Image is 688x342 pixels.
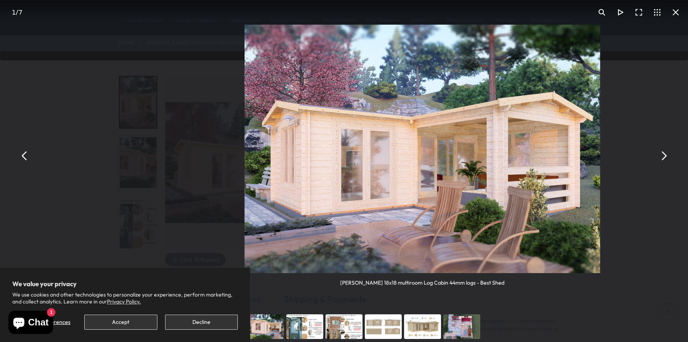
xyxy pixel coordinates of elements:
[654,146,673,165] button: Next
[593,3,611,22] button: Toggle zoom level
[340,273,504,287] div: [PERSON_NAME] 18x18 multiroom Log Cabin 44mm logs - Best Shed
[648,3,666,22] button: Toggle thumbnails
[3,3,31,22] div: /
[18,8,22,16] span: 7
[12,280,238,288] h2: We value your privacy
[84,315,157,330] button: Accept
[6,311,55,336] inbox-online-store-chat: Shopify online store chat
[666,3,685,22] button: Close
[107,298,141,305] a: Privacy Policy.
[12,291,238,305] p: We use cookies and other technologies to personalize your experience, perform marketing, and coll...
[165,315,238,330] button: Decline
[15,146,34,165] button: Previous
[12,8,16,16] span: 1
